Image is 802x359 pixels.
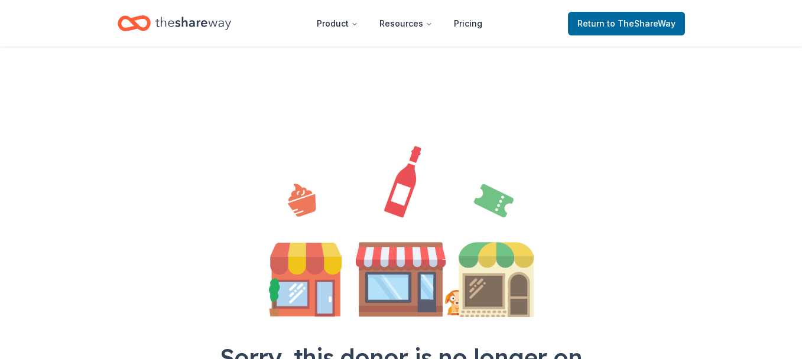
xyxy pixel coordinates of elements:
[118,9,231,37] a: Home
[370,12,442,35] button: Resources
[269,146,534,317] img: Illustration for landing page
[568,12,685,35] a: Returnto TheShareWay
[607,18,676,28] span: to TheShareWay
[577,17,676,31] span: Return
[307,12,368,35] button: Product
[444,12,492,35] a: Pricing
[307,9,492,37] nav: Main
